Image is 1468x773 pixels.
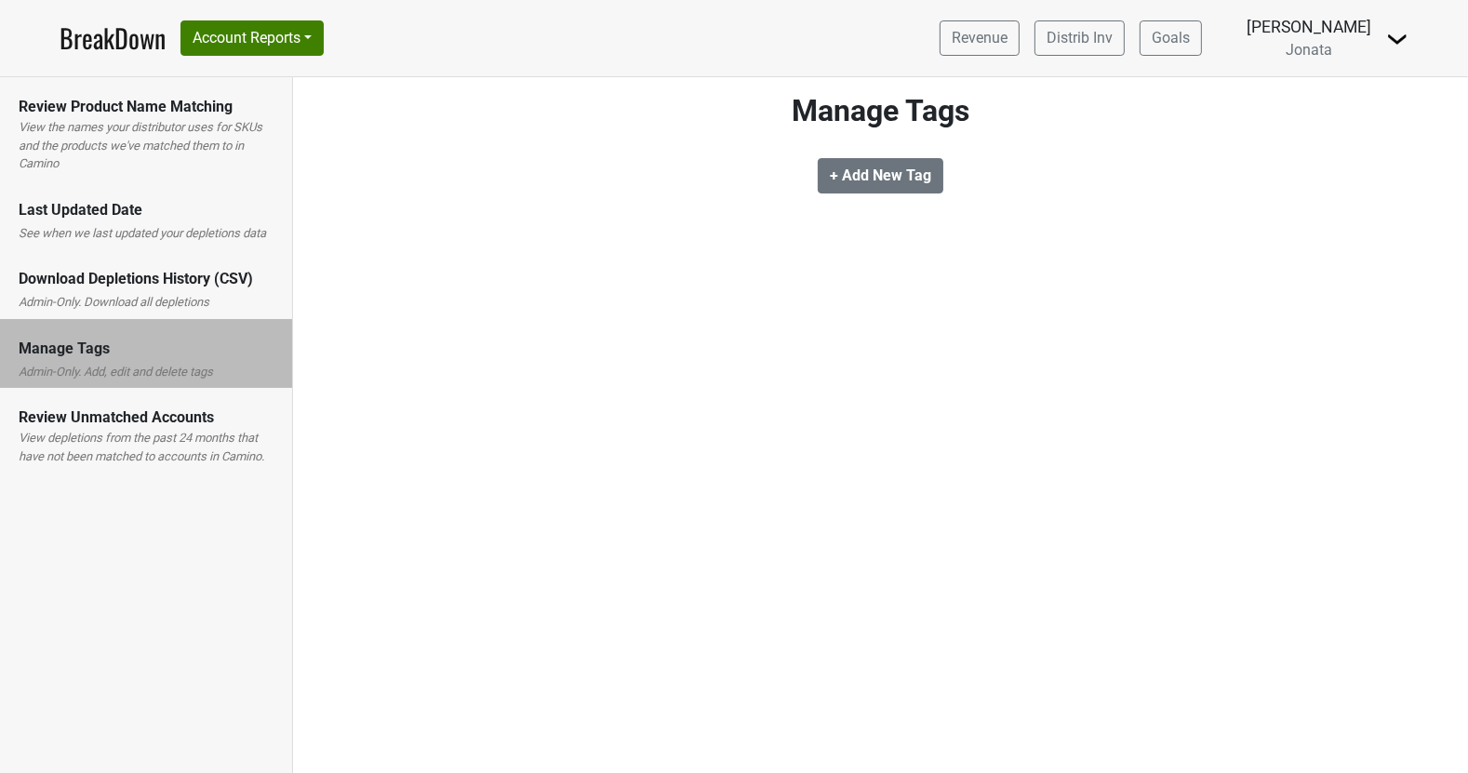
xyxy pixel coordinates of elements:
[830,167,931,184] b: + Add New Tag
[940,20,1020,56] a: Revenue
[19,363,213,381] label: Admin-Only. Add, edit and delete tags
[1386,28,1408,50] img: Dropdown Menu
[60,19,166,58] a: BreakDown
[19,268,274,290] div: Download Depletions History (CSV)
[1247,15,1371,39] div: [PERSON_NAME]
[818,158,943,193] button: + Add New Tag
[19,224,266,243] label: See when we last updated your depletions data
[19,199,274,221] div: Last Updated Date
[365,93,1397,128] h2: Manage Tags
[19,96,274,118] div: Review Product Name Matching
[1034,20,1125,56] a: Distrib Inv
[19,118,274,173] label: View the names your distributor uses for SKUs and the products we've matched them to in Camino
[19,429,274,465] label: View depletions from the past 24 months that have not been matched to accounts in Camino.
[1286,41,1332,59] span: Jonata
[19,406,274,429] div: Review Unmatched Accounts
[19,293,209,312] label: Admin-Only. Download all depletions
[1140,20,1202,56] a: Goals
[180,20,324,56] button: Account Reports
[19,338,274,360] div: Manage Tags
